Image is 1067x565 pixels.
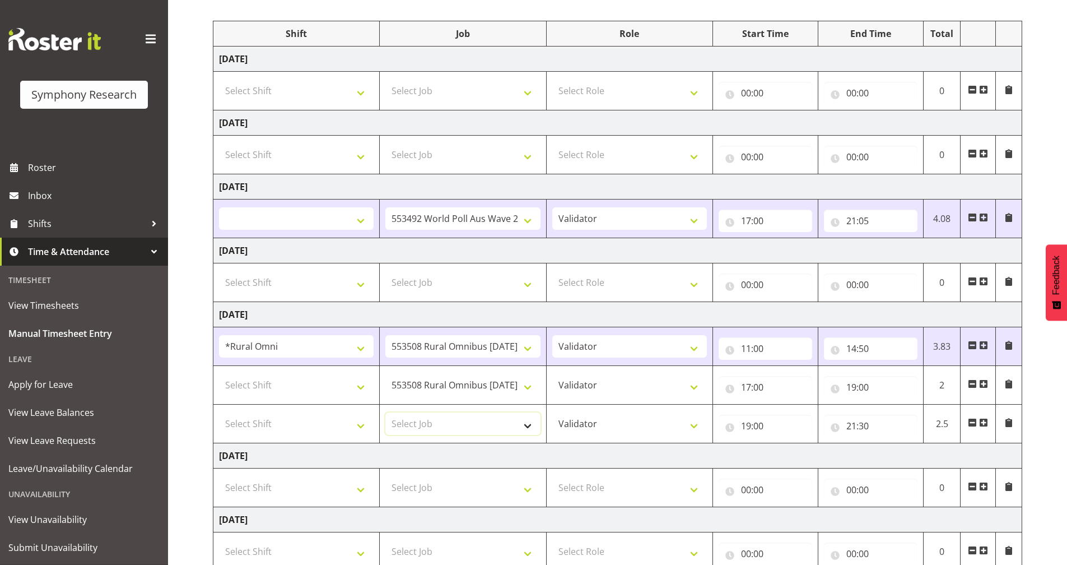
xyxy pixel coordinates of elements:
[719,27,812,40] div: Start Time
[824,27,917,40] div: End Time
[1051,256,1061,295] span: Feedback
[219,27,374,40] div: Shift
[8,404,160,421] span: View Leave Balances
[3,455,165,483] a: Leave/Unavailability Calendar
[8,460,160,477] span: Leave/Unavailability Calendar
[28,187,162,204] span: Inbox
[929,27,955,40] div: Total
[824,415,917,437] input: Click to select...
[213,174,1022,200] td: [DATE]
[923,72,961,110] td: 0
[824,337,917,360] input: Click to select...
[719,479,812,501] input: Click to select...
[28,159,162,176] span: Roster
[3,371,165,399] a: Apply for Leave
[824,274,917,296] input: Click to select...
[719,274,812,296] input: Click to select...
[719,376,812,399] input: Click to select...
[8,539,160,556] span: Submit Unavailability
[923,263,961,302] td: 0
[923,200,961,238] td: 4.08
[213,507,1022,532] td: [DATE]
[923,136,961,174] td: 0
[8,28,101,50] img: Rosterit website logo
[923,327,961,366] td: 3.83
[824,82,917,104] input: Click to select...
[8,432,160,449] span: View Leave Requests
[3,291,165,319] a: View Timesheets
[719,82,812,104] input: Click to select...
[3,483,165,506] div: Unavailability
[8,325,160,342] span: Manual Timesheet Entry
[385,27,540,40] div: Job
[719,543,812,565] input: Click to select...
[3,319,165,348] a: Manual Timesheet Entry
[213,110,1022,136] td: [DATE]
[3,506,165,534] a: View Unavailability
[3,268,165,291] div: Timesheet
[3,427,165,455] a: View Leave Requests
[923,366,961,405] td: 2
[824,146,917,168] input: Click to select...
[213,238,1022,263] td: [DATE]
[28,215,146,232] span: Shifts
[923,469,961,507] td: 0
[824,376,917,399] input: Click to select...
[213,47,1022,72] td: [DATE]
[3,399,165,427] a: View Leave Balances
[213,443,1022,469] td: [DATE]
[28,243,146,260] span: Time & Attendance
[719,337,812,360] input: Click to select...
[213,302,1022,327] td: [DATE]
[8,376,160,393] span: Apply for Leave
[719,210,812,232] input: Click to select...
[3,348,165,371] div: Leave
[719,146,812,168] input: Click to select...
[824,479,917,501] input: Click to select...
[552,27,707,40] div: Role
[824,210,917,232] input: Click to select...
[824,543,917,565] input: Click to select...
[31,86,137,103] div: Symphony Research
[719,415,812,437] input: Click to select...
[3,534,165,562] a: Submit Unavailability
[1046,244,1067,321] button: Feedback - Show survey
[8,297,160,314] span: View Timesheets
[923,405,961,443] td: 2.5
[8,511,160,528] span: View Unavailability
